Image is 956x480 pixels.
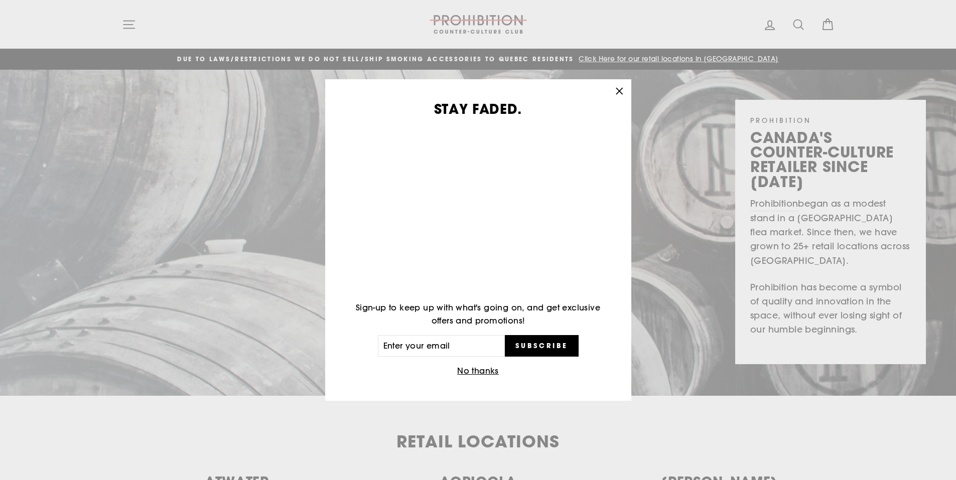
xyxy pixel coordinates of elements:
button: No thanks [454,364,502,378]
span: Subscribe [515,341,568,350]
h3: STAY FADED. [348,102,609,115]
input: Enter your email [378,335,505,357]
button: Subscribe [505,335,578,357]
p: Sign-up to keep up with what's going on, and get exclusive offers and promotions! [348,301,609,327]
